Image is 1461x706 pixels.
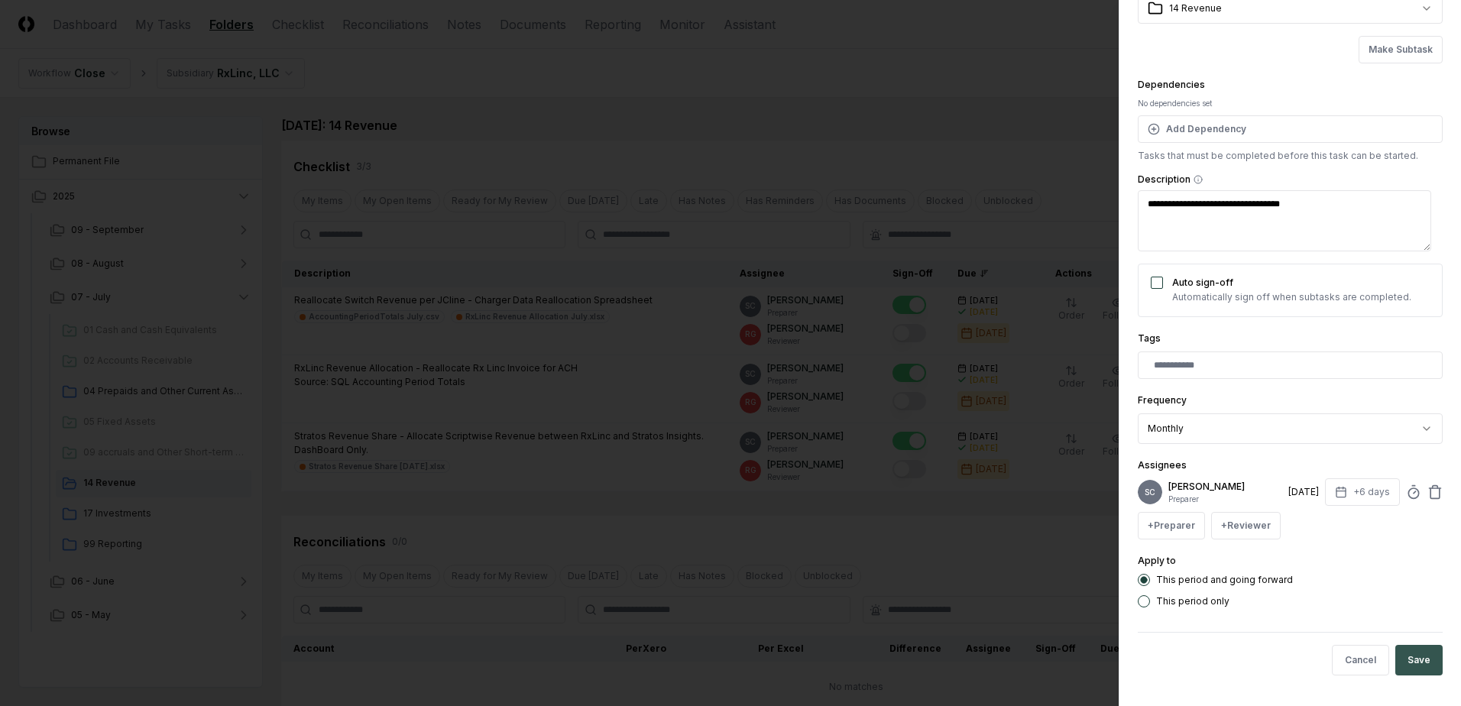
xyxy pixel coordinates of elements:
[1156,597,1229,606] label: This period only
[1156,575,1293,585] label: This period and going forward
[1325,478,1400,506] button: +6 days
[1172,277,1233,288] label: Auto sign-off
[1138,555,1176,566] label: Apply to
[1138,98,1443,109] div: No dependencies set
[1395,645,1443,675] button: Save
[1168,494,1282,505] p: Preparer
[1138,332,1161,344] label: Tags
[1138,79,1205,90] label: Dependencies
[1211,512,1281,539] button: +Reviewer
[1194,175,1203,184] button: Description
[1359,36,1443,63] button: Make Subtask
[1288,485,1319,499] div: [DATE]
[1138,149,1443,163] p: Tasks that must be completed before this task can be started.
[1138,394,1187,406] label: Frequency
[1145,487,1155,498] span: SC
[1172,290,1411,304] p: Automatically sign off when subtasks are completed.
[1138,115,1443,143] button: Add Dependency
[1138,459,1187,471] label: Assignees
[1138,175,1443,184] label: Description
[1138,512,1205,539] button: +Preparer
[1168,480,1282,494] p: [PERSON_NAME]
[1332,645,1389,675] button: Cancel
